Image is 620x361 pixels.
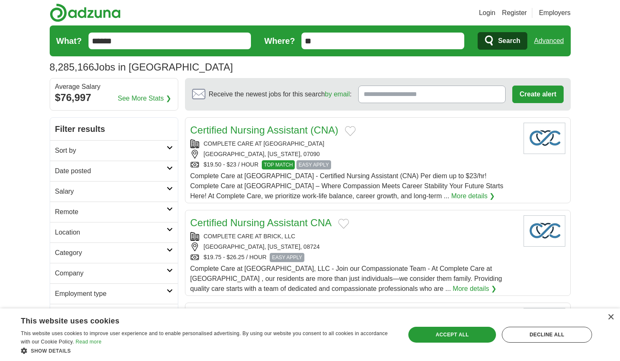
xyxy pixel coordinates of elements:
img: Company logo [524,215,565,247]
a: by email [325,91,350,98]
span: Search [498,33,520,49]
div: COMPLETE CARE AT [GEOGRAPHIC_DATA] [190,139,517,148]
div: Show details [21,346,394,355]
span: 8,285,166 [50,60,94,75]
label: What? [56,35,82,47]
span: This website uses cookies to improve user experience and to enable personalised advertising. By u... [21,331,388,345]
a: Login [479,8,495,18]
h2: Remote [55,207,167,217]
a: Date posted [50,161,178,181]
a: Certified Nursing Assistant (CNA) [190,124,339,136]
div: COMPLETE CARE AT BRICK, LLC [190,232,517,241]
div: Decline all [502,327,592,343]
div: $19.50 - $23 / HOUR [190,160,517,169]
span: Complete Care at [GEOGRAPHIC_DATA], LLC - Join our Compassionate Team - At Complete Care at [GEOG... [190,265,502,292]
span: Complete Care at [GEOGRAPHIC_DATA] - Certified Nursing Assistant (CNA) Per diem up to $23/hr! Com... [190,172,504,199]
a: Company [50,263,178,283]
div: Accept all [408,327,496,343]
div: [GEOGRAPHIC_DATA], [US_STATE], 07090 [190,150,517,159]
span: Receive the newest jobs for this search : [209,89,352,99]
div: $76,997 [55,90,173,105]
div: Close [607,314,614,321]
a: More details ❯ [453,284,496,294]
a: Remote [50,202,178,222]
a: Employment type [50,283,178,304]
h2: Employment type [55,289,167,299]
button: Create alert [512,86,563,103]
label: Where? [264,35,295,47]
span: Show details [31,348,71,354]
img: Company logo [524,308,565,339]
button: Add to favorite jobs [338,219,349,229]
a: Salary [50,181,178,202]
a: Sort by [50,140,178,161]
a: Advanced [534,33,564,49]
h2: Salary [55,187,167,197]
a: More details ❯ [451,191,495,201]
a: Read more, opens a new window [76,339,101,345]
img: Adzuna logo [50,3,121,22]
a: Certified Nursing Assistant CNA [190,217,332,228]
div: $19.75 - $26.25 / HOUR [190,253,517,262]
h2: Filter results [50,118,178,140]
a: Hours [50,304,178,324]
h2: Location [55,227,167,237]
div: Average Salary [55,83,173,90]
a: Register [502,8,527,18]
h2: Sort by [55,146,167,156]
a: See More Stats ❯ [118,93,171,104]
button: Search [478,32,527,50]
span: TOP MATCH [262,160,295,169]
a: Category [50,242,178,263]
button: Add to favorite jobs [345,126,356,136]
div: [GEOGRAPHIC_DATA], [US_STATE], 08724 [190,242,517,251]
h2: Company [55,268,167,278]
a: Location [50,222,178,242]
span: EASY APPLY [296,160,331,169]
h2: Date posted [55,166,167,176]
h1: Jobs in [GEOGRAPHIC_DATA] [50,61,233,73]
span: EASY APPLY [270,253,304,262]
img: Company logo [524,123,565,154]
a: Employers [539,8,571,18]
h2: Category [55,248,167,258]
div: This website uses cookies [21,313,373,326]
